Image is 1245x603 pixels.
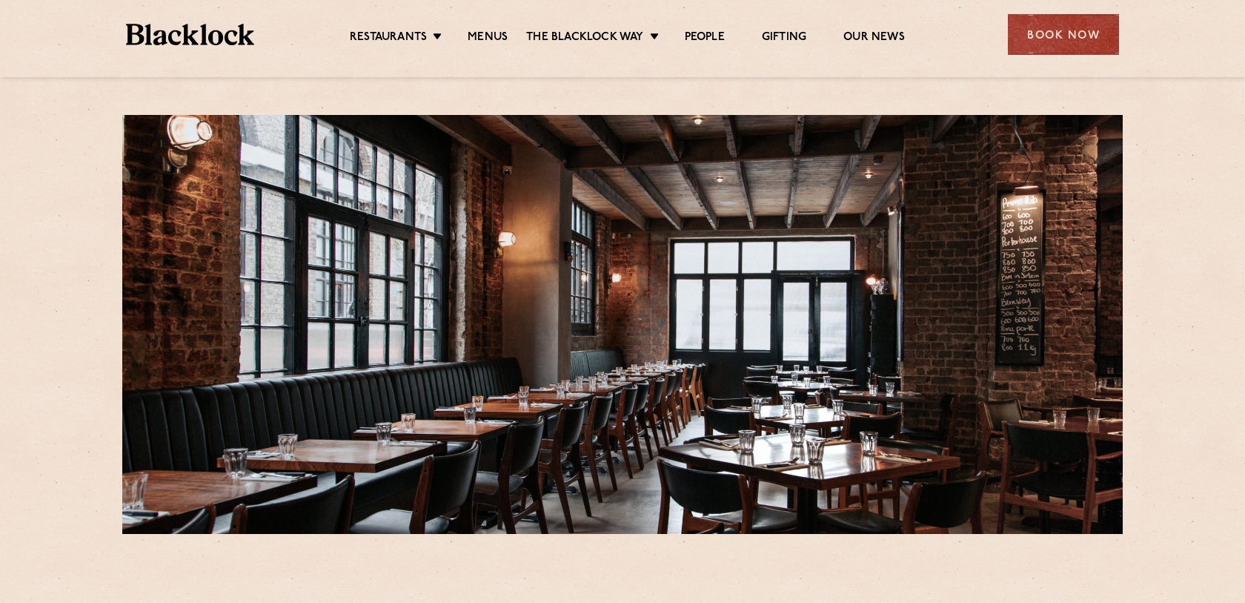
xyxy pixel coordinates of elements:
a: Menus [468,30,508,47]
a: Restaurants [350,30,427,47]
a: The Blacklock Way [526,30,643,47]
img: BL_Textured_Logo-footer-cropped.svg [126,24,254,45]
div: Book Now [1008,14,1119,55]
a: Gifting [762,30,806,47]
a: People [685,30,725,47]
a: Our News [843,30,905,47]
